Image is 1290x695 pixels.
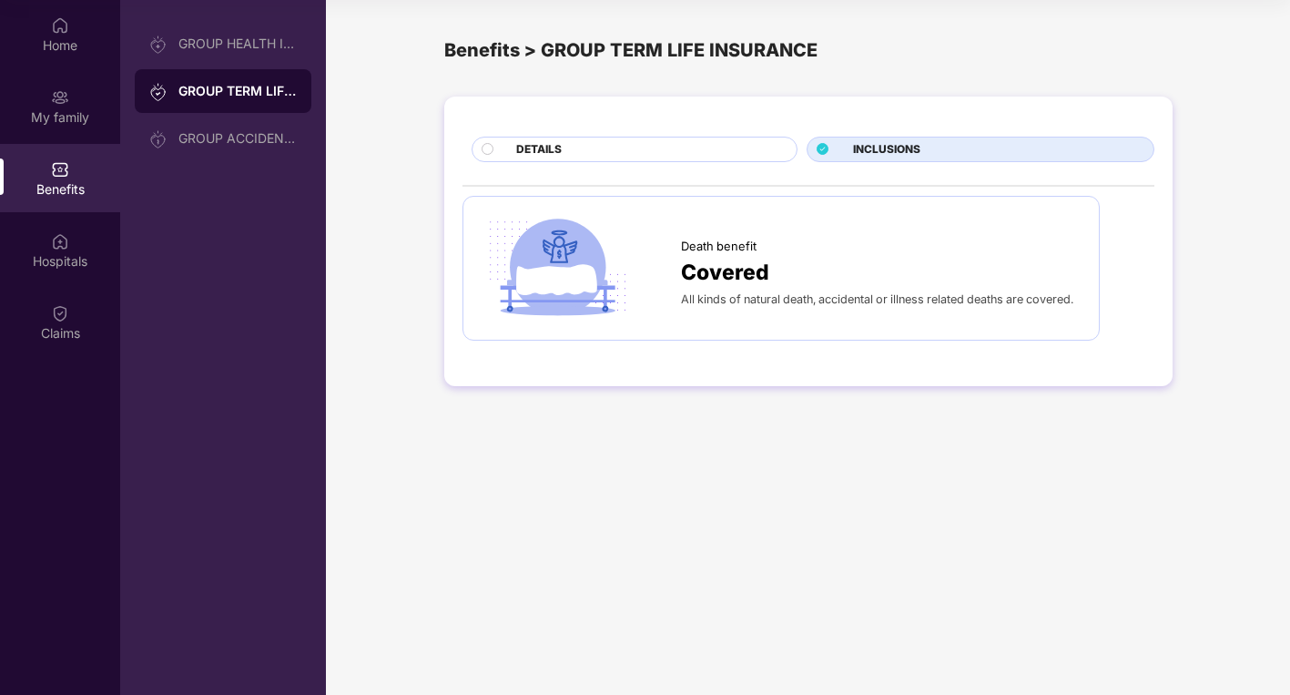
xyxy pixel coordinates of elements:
[149,130,168,148] img: svg+xml;base64,PHN2ZyB3aWR0aD0iMjAiIGhlaWdodD0iMjAiIHZpZXdCb3g9IjAgMCAyMCAyMCIgZmlsbD0ibm9uZSIgeG...
[51,304,69,322] img: svg+xml;base64,PHN2ZyBpZD0iQ2xhaW0iIHhtbG5zPSJodHRwOi8vd3d3LnczLm9yZy8yMDAwL3N2ZyIgd2lkdGg9IjIwIi...
[681,292,1073,306] span: All kinds of natural death, accidental or illness related deaths are covered.
[681,237,757,255] span: Death benefit
[149,36,168,54] img: svg+xml;base64,PHN2ZyB3aWR0aD0iMjAiIGhlaWdodD0iMjAiIHZpZXdCb3g9IjAgMCAyMCAyMCIgZmlsbD0ibm9uZSIgeG...
[51,160,69,179] img: svg+xml;base64,PHN2ZyBpZD0iQmVuZWZpdHMiIHhtbG5zPSJodHRwOi8vd3d3LnczLm9yZy8yMDAwL3N2ZyIgd2lkdGg9Ij...
[51,16,69,35] img: svg+xml;base64,PHN2ZyBpZD0iSG9tZSIgeG1sbnM9Imh0dHA6Ly93d3cudzMub3JnLzIwMDAvc3ZnIiB3aWR0aD0iMjAiIG...
[178,36,297,51] div: GROUP HEALTH INSURANCE
[178,131,297,146] div: GROUP ACCIDENTAL INSURANCE
[681,256,769,289] span: Covered
[853,141,920,158] span: INCLUSIONS
[178,82,297,100] div: GROUP TERM LIFE INSURANCE
[51,88,69,107] img: svg+xml;base64,PHN2ZyB3aWR0aD0iMjAiIGhlaWdodD0iMjAiIHZpZXdCb3g9IjAgMCAyMCAyMCIgZmlsbD0ibm9uZSIgeG...
[482,215,635,322] img: icon
[51,232,69,250] img: svg+xml;base64,PHN2ZyBpZD0iSG9zcGl0YWxzIiB4bWxucz0iaHR0cDovL3d3dy53My5vcmcvMjAwMC9zdmciIHdpZHRoPS...
[149,83,168,101] img: svg+xml;base64,PHN2ZyB3aWR0aD0iMjAiIGhlaWdodD0iMjAiIHZpZXdCb3g9IjAgMCAyMCAyMCIgZmlsbD0ibm9uZSIgeG...
[516,141,562,158] span: DETAILS
[444,36,1173,65] div: Benefits > GROUP TERM LIFE INSURANCE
